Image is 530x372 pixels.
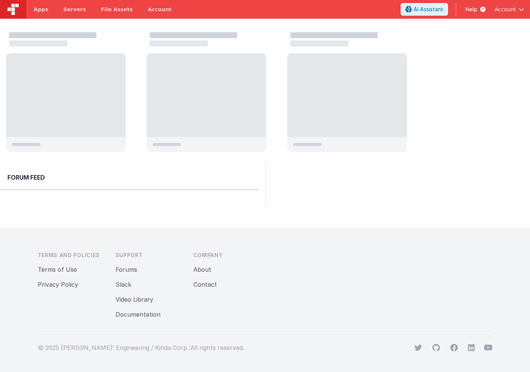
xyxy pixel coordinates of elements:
a: Terms of Use [38,266,77,273]
span: Help [465,6,477,13]
a: Slack [116,281,131,288]
p: © 2025 [PERSON_NAME]' Engineering / Kinda Corp. All rights reserved. [38,343,244,352]
button: Contact [193,280,217,289]
svg: viewBox="0 0 24 24" aria-hidden="true"> [468,344,475,351]
a: Privacy Policy [38,281,78,288]
h3: Company [193,251,259,259]
a: About [193,266,211,273]
span: Apps [34,6,48,13]
button: AI Assistant [401,3,448,16]
button: Account [494,6,524,13]
button: About [193,265,211,274]
button: Documentation [116,310,160,319]
span: Account [494,6,516,13]
span: File Assets [101,6,133,13]
button: Slack [116,280,131,289]
button: Forums [116,265,137,274]
button: Video Library [116,295,153,304]
h3: Terms and Policies [38,251,104,259]
h2: Forum Feed [7,173,252,182]
h3: Support [116,251,181,259]
span: AI Assistant [414,6,443,13]
span: Servers [63,6,86,13]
